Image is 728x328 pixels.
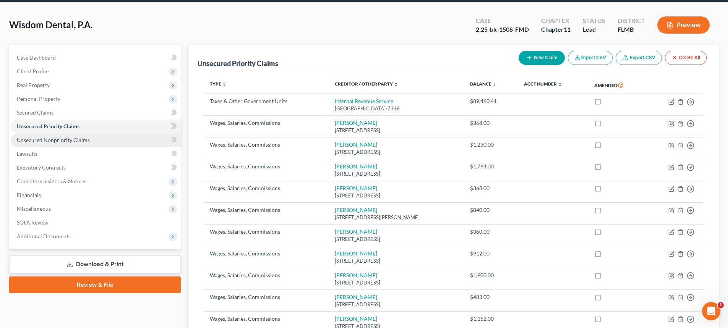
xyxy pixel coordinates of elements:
[210,293,323,301] div: Wages, Salaries, Commissions
[335,207,377,213] a: [PERSON_NAME]
[17,82,50,88] span: Real Property
[541,16,571,25] div: Chapter
[210,141,323,149] div: Wages, Salaries, Commissions
[335,127,457,134] div: [STREET_ADDRESS]
[394,82,398,87] i: unfold_more
[9,19,92,30] span: Wisdom Dental, P.A.
[335,141,377,148] a: [PERSON_NAME]
[470,97,512,105] div: $89,460.41
[335,294,377,300] a: [PERSON_NAME]
[564,26,571,33] span: 11
[17,54,56,61] span: Case Dashboard
[11,147,181,161] a: Lawsuits
[335,120,377,126] a: [PERSON_NAME]
[210,206,323,214] div: Wages, Salaries, Commissions
[17,68,49,74] span: Client Profile
[470,315,512,323] div: $1,152.00
[210,250,323,257] div: Wages, Salaries, Commissions
[11,106,181,120] a: Secured Claims
[476,16,529,25] div: Case
[335,149,457,156] div: [STREET_ADDRESS]
[335,257,457,265] div: [STREET_ADDRESS]
[17,95,60,102] span: Personal Property
[335,170,457,178] div: [STREET_ADDRESS]
[335,250,377,257] a: [PERSON_NAME]
[17,109,54,116] span: Secured Claims
[616,51,662,65] a: Export CSV
[335,185,377,191] a: [PERSON_NAME]
[335,301,457,308] div: [STREET_ADDRESS]
[335,81,398,87] a: Creditor / Other Party unfold_more
[17,178,86,184] span: Codebtors Insiders & Notices
[17,233,71,239] span: Additional Documents
[17,150,37,157] span: Lawsuits
[665,51,707,65] button: Delete All
[470,119,512,127] div: $368.00
[11,51,181,65] a: Case Dashboard
[17,219,49,226] span: SOFA Review
[519,51,565,65] button: New Claim
[335,272,377,278] a: [PERSON_NAME]
[9,276,181,293] a: Review & File
[11,216,181,229] a: SOFA Review
[568,51,613,65] button: Import CSV
[210,81,227,87] a: Type unfold_more
[210,315,323,323] div: Wages, Salaries, Commissions
[524,81,562,87] a: Acct Number unfold_more
[335,163,377,170] a: [PERSON_NAME]
[335,279,457,286] div: [STREET_ADDRESS]
[335,236,457,243] div: [STREET_ADDRESS]
[335,98,393,104] a: Internal Revenue Service
[470,206,512,214] div: $840.00
[583,25,605,34] div: Lead
[618,25,645,34] div: FLMB
[541,25,571,34] div: Chapter
[210,228,323,236] div: Wages, Salaries, Commissions
[210,163,323,170] div: Wages, Salaries, Commissions
[335,192,457,199] div: [STREET_ADDRESS]
[718,302,724,308] span: 1
[17,205,51,212] span: Miscellaneous
[17,123,79,129] span: Unsecured Priority Claims
[11,133,181,147] a: Unsecured Nonpriority Claims
[583,16,605,25] div: Status
[11,161,181,175] a: Executory Contracts
[335,228,377,235] a: [PERSON_NAME]
[9,255,181,273] a: Download & Print
[335,214,457,221] div: [STREET_ADDRESS][PERSON_NAME]
[17,137,90,143] span: Unsecured Nonpriority Claims
[198,59,278,68] div: Unsecured Priority Claims
[470,293,512,301] div: $483.00
[210,97,323,105] div: Taxes & Other Government Units
[210,271,323,279] div: Wages, Salaries, Commissions
[470,228,512,236] div: $360.00
[470,141,512,149] div: $1,230.00
[588,76,646,94] th: Amended
[17,164,66,171] span: Executory Contracts
[702,302,720,320] iframe: Intercom live chat
[222,82,227,87] i: unfold_more
[470,184,512,192] div: $368.00
[11,120,181,133] a: Unsecured Priority Claims
[657,16,710,34] button: Preview
[470,250,512,257] div: $912.00
[470,81,497,87] a: Balance unfold_more
[558,82,562,87] i: unfold_more
[470,271,512,279] div: $1,900.00
[618,16,645,25] div: District
[335,315,377,322] a: [PERSON_NAME]
[210,119,323,127] div: Wages, Salaries, Commissions
[470,163,512,170] div: $1,764.00
[17,192,41,198] span: Financials
[210,184,323,192] div: Wages, Salaries, Commissions
[476,25,529,34] div: 2:25-bk-1508-FMD
[335,105,457,112] div: [GEOGRAPHIC_DATA]-7346
[492,82,497,87] i: unfold_more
